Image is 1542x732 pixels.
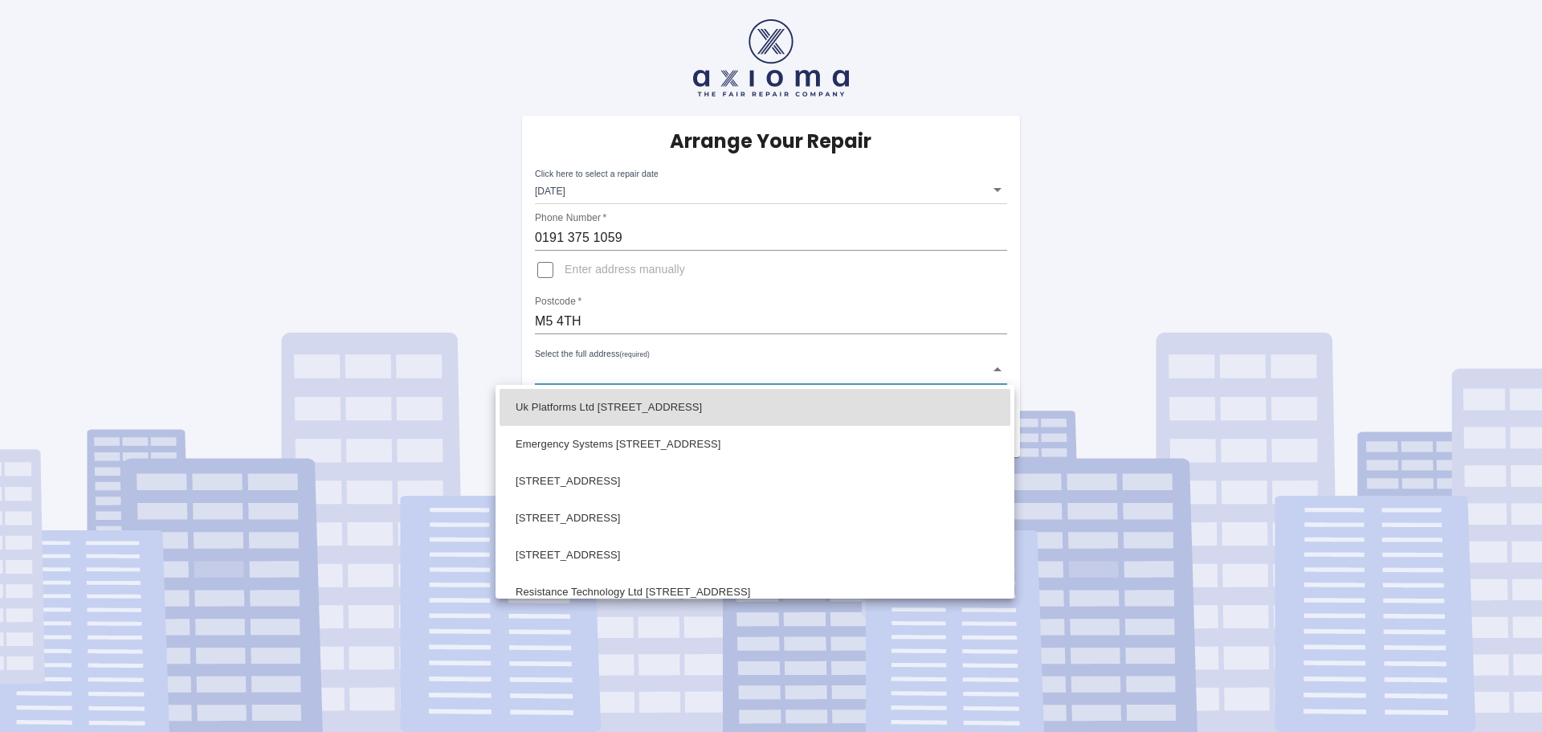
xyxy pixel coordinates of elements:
[500,500,1010,537] li: [STREET_ADDRESS]
[500,389,1010,426] li: Uk Platforms Ltd [STREET_ADDRESS]
[500,426,1010,463] li: Emergency Systems [STREET_ADDRESS]
[500,574,1010,611] li: Resistance Technology Ltd [STREET_ADDRESS]
[500,537,1010,574] li: [STREET_ADDRESS]
[500,463,1010,500] li: [STREET_ADDRESS]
